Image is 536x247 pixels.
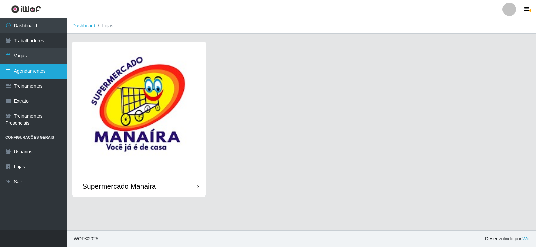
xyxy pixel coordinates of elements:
[72,23,95,28] a: Dashboard
[72,235,100,242] span: © 2025 .
[11,5,41,13] img: CoreUI Logo
[521,236,531,241] a: iWof
[72,42,206,175] img: cardImg
[72,236,85,241] span: IWOF
[82,182,156,190] div: Supermercado Manaira
[67,18,536,34] nav: breadcrumb
[485,235,531,242] span: Desenvolvido por
[95,22,113,29] li: Lojas
[72,42,206,197] a: Supermercado Manaira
